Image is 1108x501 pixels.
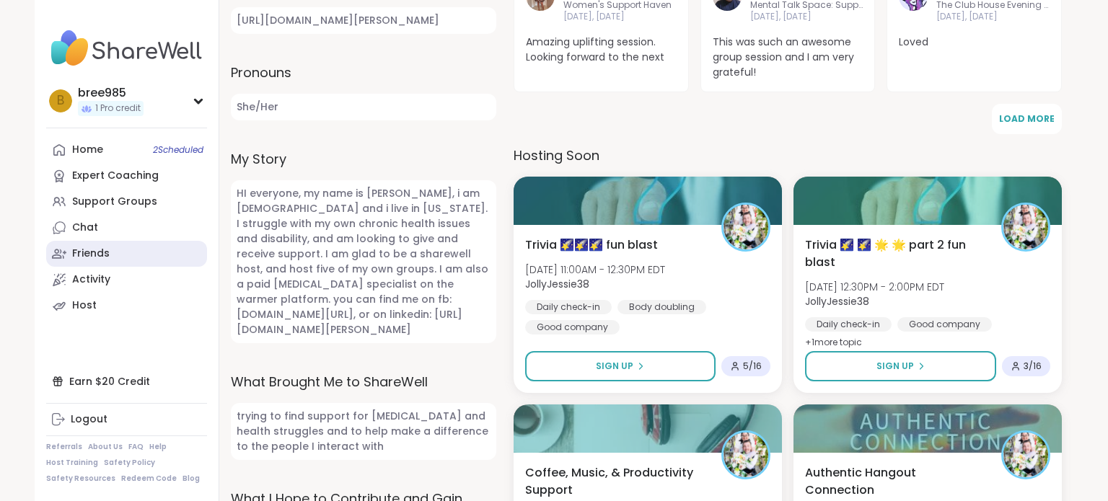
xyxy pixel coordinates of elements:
[71,412,107,427] div: Logout
[72,247,110,261] div: Friends
[46,442,82,452] a: Referrals
[46,137,207,163] a: Home2Scheduled
[46,241,207,267] a: Friends
[231,180,496,343] span: HI everyone, my name is [PERSON_NAME], i am [DEMOGRAPHIC_DATA] and i live in [US_STATE]. I strugg...
[525,351,716,381] button: Sign Up
[805,317,892,332] div: Daily check-in
[46,293,207,319] a: Host
[596,360,633,373] span: Sign Up
[46,267,207,293] a: Activity
[46,163,207,189] a: Expert Coaching
[526,35,677,65] span: Amazing uplifting session. Looking forward to the next
[72,272,110,287] div: Activity
[992,104,1062,134] button: Load More
[46,407,207,433] a: Logout
[153,144,203,156] span: 2 Scheduled
[46,368,207,394] div: Earn $20 Credit
[713,35,863,80] span: This was such an awesome group session and I am very grateful!
[121,474,177,484] a: Redeem Code
[46,189,207,215] a: Support Groups
[183,474,200,484] a: Blog
[95,102,141,115] span: 1 Pro credit
[231,7,496,34] a: [URL][DOMAIN_NAME][PERSON_NAME]
[1003,205,1048,249] img: JollyJessie38
[78,85,144,101] div: bree985
[750,11,863,23] span: [DATE], [DATE]
[897,317,992,332] div: Good company
[805,280,944,294] span: [DATE] 12:30PM - 2:00PM EDT
[724,205,768,249] img: JollyJessie38
[46,458,98,468] a: Host Training
[999,112,1055,125] span: Load More
[525,464,705,499] span: Coffee, Music, & Productivity Support
[936,11,1050,23] span: [DATE], [DATE]
[57,92,64,110] span: b
[525,262,665,277] span: [DATE] 11:00AM - 12:30PM EDT
[88,442,123,452] a: About Us
[104,458,155,468] a: Safety Policy
[899,35,1050,50] span: Loved
[525,277,589,291] b: JollyJessie38
[805,464,985,499] span: Authentic Hangout Connection
[525,236,658,254] span: Trivia 🌠🌠🌠 fun blast
[149,442,167,452] a: Help
[46,215,207,241] a: Chat
[231,94,496,120] span: She/Her
[72,221,98,235] div: Chat
[525,300,612,314] div: Daily check-in
[46,474,115,484] a: Safety Resources
[724,433,768,477] img: JollyJessie38
[525,320,620,334] div: Good company
[231,372,496,391] label: What Brought Me to ShareWell
[805,294,869,309] b: JollyJessie38
[231,149,496,169] label: My Story
[876,360,914,373] span: Sign Up
[72,195,157,209] div: Support Groups
[72,169,159,183] div: Expert Coaching
[46,23,207,74] img: ShareWell Nav Logo
[805,351,996,381] button: Sign Up
[617,300,706,314] div: Body doubling
[743,360,762,372] span: 5 / 16
[1024,360,1042,372] span: 3 / 16
[231,63,496,82] label: Pronouns
[563,11,672,23] span: [DATE], [DATE]
[805,236,985,271] span: Trivia 🌠 🌠 🌟 🌟 part 2 fun blast
[514,146,1062,165] h3: Hosting Soon
[72,298,97,313] div: Host
[128,442,144,452] a: FAQ
[231,403,496,460] span: trying to find support for [MEDICAL_DATA] and health struggles and to help make a difference to t...
[72,143,103,157] div: Home
[1003,433,1048,477] img: JollyJessie38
